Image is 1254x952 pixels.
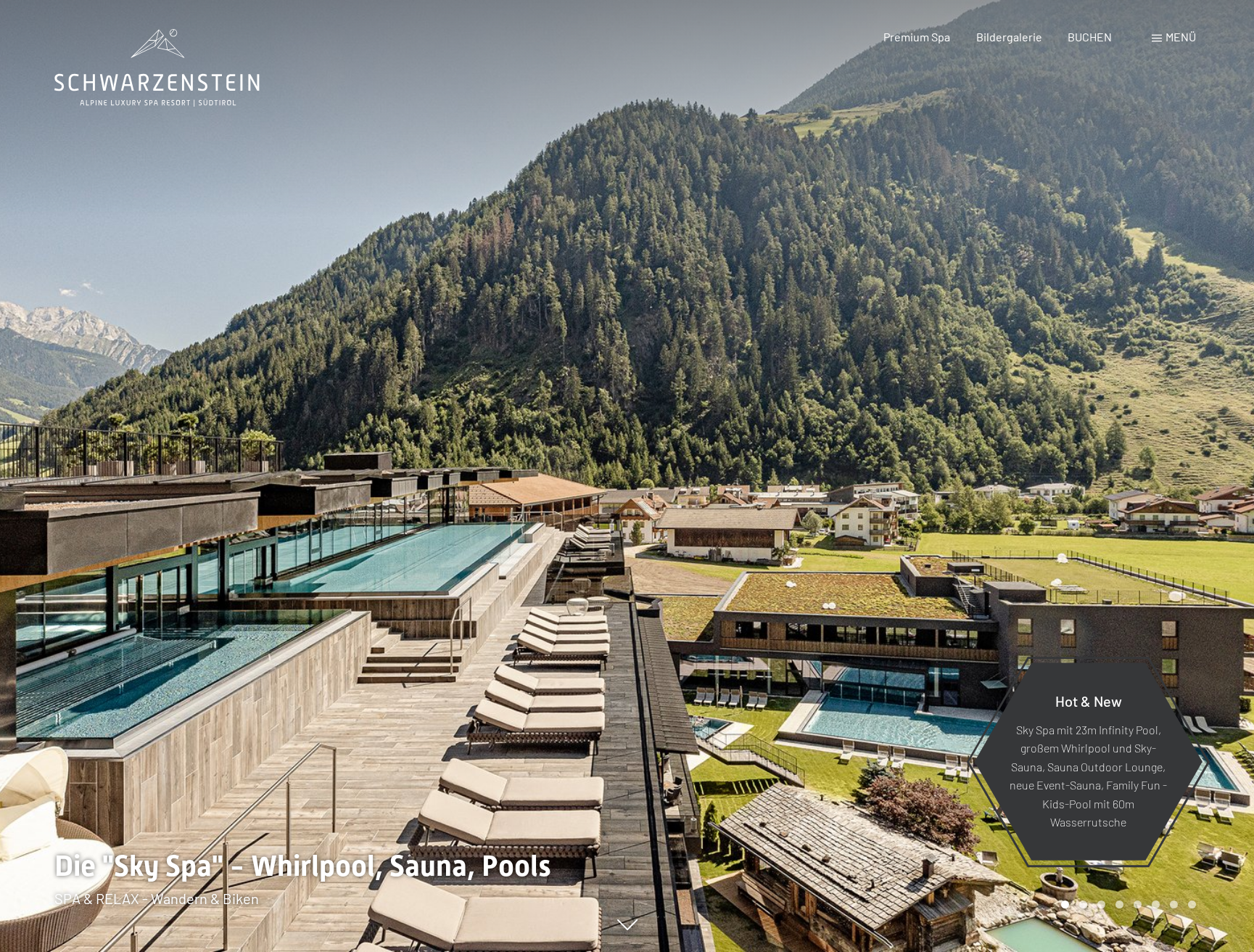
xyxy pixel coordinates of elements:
[976,30,1042,44] a: Bildergalerie
[1188,900,1196,908] div: Carousel Page 8
[1055,692,1122,709] span: Hot & New
[1097,900,1105,908] div: Carousel Page 3
[1152,900,1160,908] div: Carousel Page 6
[1166,30,1196,44] span: Menü
[1010,720,1167,832] p: Sky Spa mit 23m Infinity Pool, großem Whirlpool und Sky-Sauna, Sauna Outdoor Lounge, neue Event-S...
[1115,900,1123,908] div: Carousel Page 4
[1170,900,1178,908] div: Carousel Page 7
[1061,900,1069,908] div: Carousel Page 1 (Current Slide)
[1079,900,1087,908] div: Carousel Page 2
[883,30,950,44] a: Premium Spa
[1056,900,1196,908] div: Carousel Pagination
[1134,900,1142,908] div: Carousel Page 5
[973,662,1203,861] a: Hot & New Sky Spa mit 23m Infinity Pool, großem Whirlpool und Sky-Sauna, Sauna Outdoor Lounge, ne...
[1068,30,1112,44] a: BUCHEN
